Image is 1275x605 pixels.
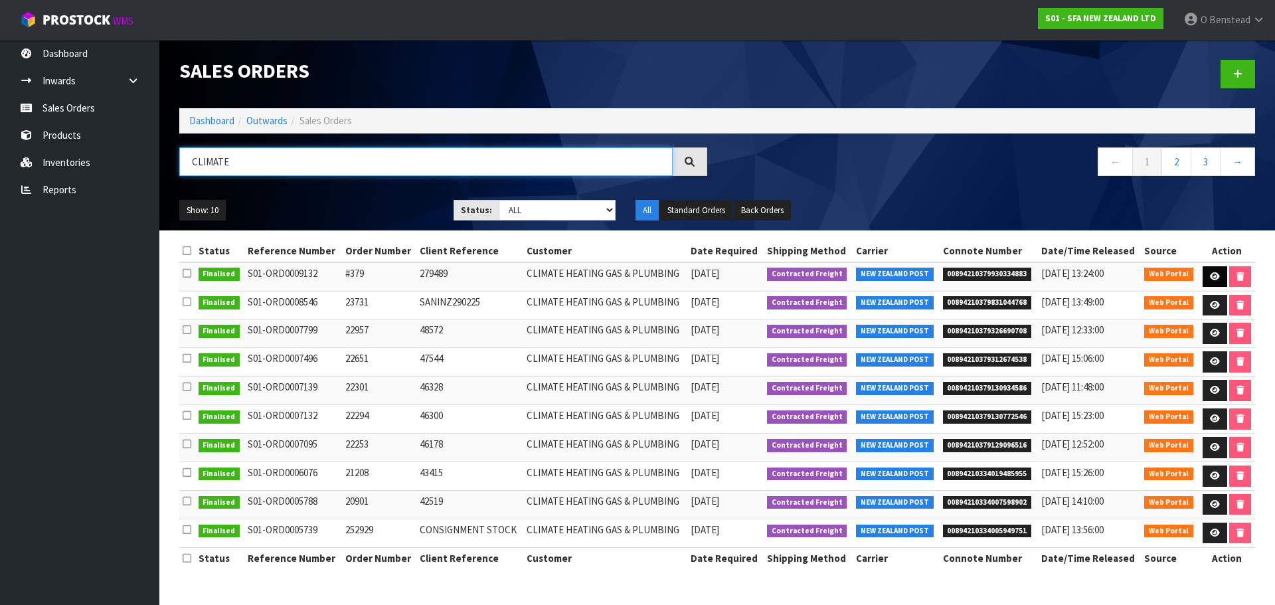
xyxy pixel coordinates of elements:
span: NEW ZEALAND POST [856,325,934,338]
span: Finalised [199,268,240,281]
span: Web Portal [1144,382,1193,395]
span: Finalised [199,525,240,538]
td: CLIMATE HEATING GAS & PLUMBING [523,262,687,291]
th: Carrier [853,240,939,262]
td: CLIMATE HEATING GAS & PLUMBING [523,377,687,405]
th: Customer [523,240,687,262]
td: 21208 [342,462,416,491]
span: [DATE] [691,438,719,450]
h1: Sales Orders [179,60,707,82]
th: Reference Number [244,547,341,568]
td: S01-ORD0006076 [244,462,341,491]
span: 00894210379130772546 [943,410,1032,424]
td: S01-ORD0005739 [244,519,341,547]
td: 22957 [342,319,416,348]
span: NEW ZEALAND POST [856,353,934,367]
span: NEW ZEALAND POST [856,268,934,281]
th: Client Reference [416,240,523,262]
span: [DATE] [691,466,719,479]
td: S01-ORD0009132 [244,262,341,291]
span: Web Portal [1144,439,1193,452]
span: Sales Orders [299,114,352,127]
th: Shipping Method [764,547,853,568]
span: [DATE] [691,409,719,422]
td: 46328 [416,377,523,405]
span: NEW ZEALAND POST [856,468,934,481]
span: Benstead [1209,13,1250,26]
span: [DATE] 12:33:00 [1041,323,1104,336]
td: CLIMATE HEATING GAS & PLUMBING [523,490,687,519]
span: [DATE] [691,267,719,280]
th: Status [195,240,245,262]
td: 22294 [342,405,416,434]
strong: S01 - SFA NEW ZEALAND LTD [1045,13,1156,24]
td: SANINZ290225 [416,291,523,319]
th: Customer [523,547,687,568]
span: Contracted Freight [767,439,847,452]
td: CLIMATE HEATING GAS & PLUMBING [523,519,687,547]
th: Date Required [687,547,763,568]
a: 2 [1161,147,1191,176]
span: NEW ZEALAND POST [856,296,934,309]
td: S01-ORD0007095 [244,434,341,462]
td: 42519 [416,490,523,519]
td: S01-ORD0005788 [244,490,341,519]
span: Finalised [199,410,240,424]
th: Date Required [687,240,763,262]
a: 1 [1132,147,1162,176]
span: Contracted Freight [767,468,847,481]
button: Standard Orders [660,200,732,221]
span: NEW ZEALAND POST [856,382,934,395]
span: 00894210334019485955 [943,468,1032,481]
td: CLIMATE HEATING GAS & PLUMBING [523,291,687,319]
td: 22651 [342,348,416,377]
td: #379 [342,262,416,291]
td: 43415 [416,462,523,491]
td: S01-ORD0007496 [244,348,341,377]
span: Web Portal [1144,268,1193,281]
span: ProStock [42,11,110,29]
th: Shipping Method [764,240,853,262]
span: Finalised [199,325,240,338]
span: [DATE] 12:52:00 [1041,438,1104,450]
td: 20901 [342,490,416,519]
span: [DATE] 13:49:00 [1041,296,1104,308]
td: CONSIGNMENT STOCK [416,519,523,547]
a: Outwards [246,114,288,127]
th: Carrier [853,547,939,568]
span: NEW ZEALAND POST [856,439,934,452]
td: 252929 [342,519,416,547]
span: Contracted Freight [767,353,847,367]
span: 00894210379312674538 [943,353,1032,367]
span: NEW ZEALAND POST [856,525,934,538]
span: [DATE] [691,352,719,365]
span: Contracted Freight [767,496,847,509]
td: CLIMATE HEATING GAS & PLUMBING [523,348,687,377]
span: Web Portal [1144,325,1193,338]
span: [DATE] [691,495,719,507]
th: Source [1141,547,1198,568]
td: S01-ORD0007139 [244,377,341,405]
input: Search sales orders [179,147,673,176]
span: Finalised [199,382,240,395]
th: Date/Time Released [1038,547,1142,568]
span: 00894210379831044768 [943,296,1032,309]
span: NEW ZEALAND POST [856,410,934,424]
small: WMS [113,15,133,27]
button: All [636,200,659,221]
a: 3 [1191,147,1221,176]
td: 47544 [416,348,523,377]
span: [DATE] 15:06:00 [1041,352,1104,365]
td: CLIMATE HEATING GAS & PLUMBING [523,319,687,348]
td: S01-ORD0007132 [244,405,341,434]
span: Web Portal [1144,496,1193,509]
span: Contracted Freight [767,268,847,281]
span: Web Portal [1144,525,1193,538]
span: O [1201,13,1207,26]
a: Dashboard [189,114,234,127]
a: → [1220,147,1255,176]
span: NEW ZEALAND POST [856,496,934,509]
span: 00894210379129096516 [943,439,1032,452]
td: 46300 [416,405,523,434]
nav: Page navigation [727,147,1255,180]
